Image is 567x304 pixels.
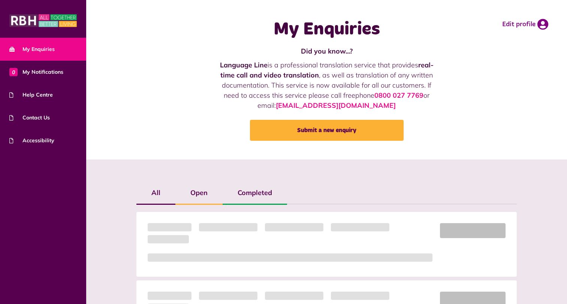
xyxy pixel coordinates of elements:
img: MyRBH [9,13,77,28]
strong: real-time call and video translation [220,61,434,79]
a: [EMAIL_ADDRESS][DOMAIN_NAME] [276,101,396,110]
span: 0 [9,68,18,76]
a: Submit a new enquiry [250,120,404,141]
span: Accessibility [9,137,54,145]
span: Contact Us [9,114,50,122]
span: My Enquiries [9,45,55,53]
span: Help Centre [9,91,53,99]
span: My Notifications [9,68,63,76]
h1: My Enquiries [214,19,440,40]
strong: Language Line [220,61,268,69]
a: Edit profile [502,19,548,30]
a: 0800 027 7769 [374,91,423,100]
p: is a professional translation service that provides , as well as translation of any written docum... [214,60,440,110]
strong: Did you know...? [301,47,353,55]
